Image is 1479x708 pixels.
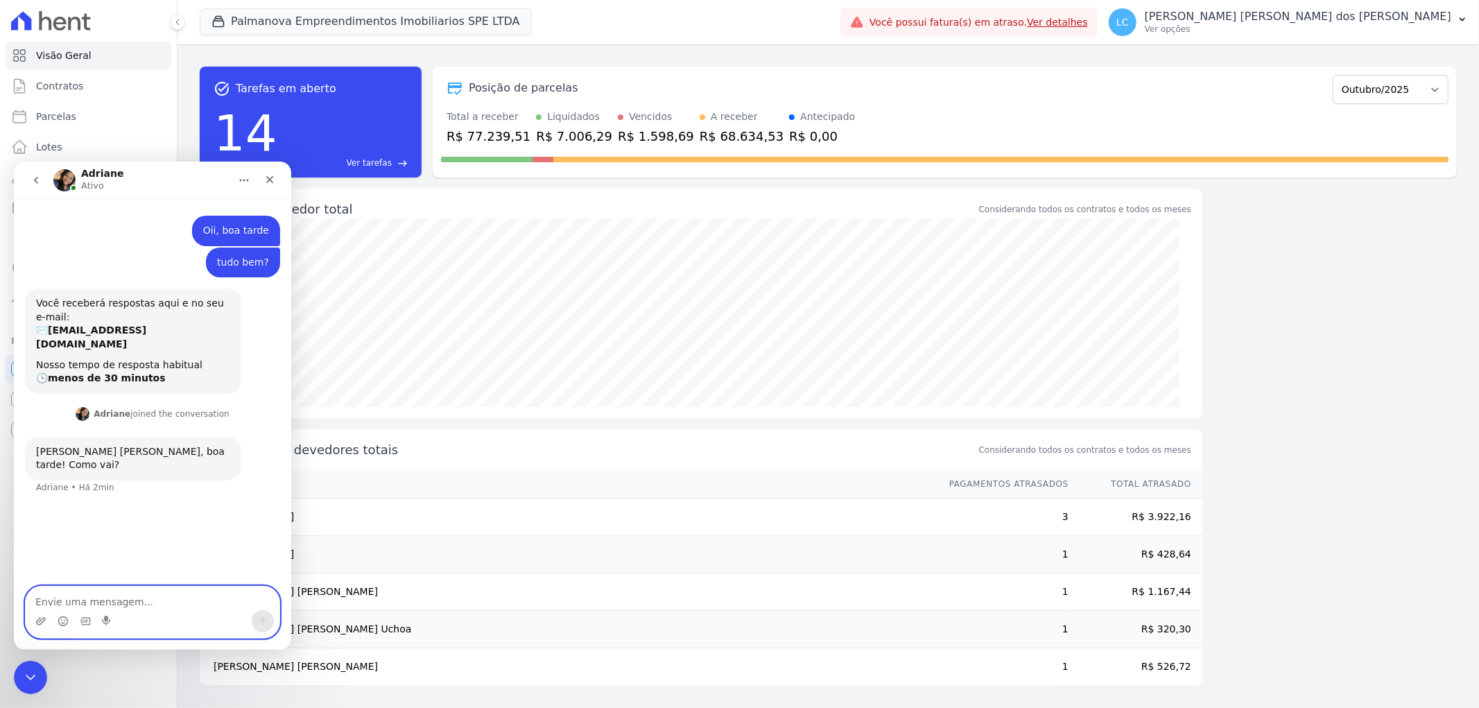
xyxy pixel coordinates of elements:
p: [PERSON_NAME] [PERSON_NAME] dos [PERSON_NAME] [1145,10,1451,24]
td: 1 [936,573,1069,611]
div: [PERSON_NAME] [PERSON_NAME], boa tarde! Como vai?Adriane • Há 2min [11,275,227,319]
a: Troca de Arquivos [6,286,171,313]
button: Selecionador de Emoji [44,454,55,465]
a: Transferências [6,225,171,252]
td: 1 [936,536,1069,573]
a: Negativação [6,255,171,283]
td: 1 [936,648,1069,686]
td: 1 [936,611,1069,648]
button: Start recording [88,454,99,465]
span: east [397,158,408,169]
span: Lotes [36,140,62,154]
div: Vencidos [629,110,672,124]
span: Tarefas em aberto [236,80,336,97]
div: [PERSON_NAME] [PERSON_NAME], boa tarde! Como vai? [22,284,216,311]
th: Pagamentos Atrasados [936,470,1069,499]
a: Parcelas [6,103,171,130]
div: R$ 7.006,29 [536,127,612,146]
div: 14 [214,97,277,169]
div: Adriane diz… [11,275,266,349]
td: [PERSON_NAME] [PERSON_NAME] [200,573,936,611]
td: [PERSON_NAME] [200,536,936,573]
td: R$ 526,72 [1069,648,1202,686]
iframe: Intercom live chat [14,661,47,694]
a: Clientes [6,164,171,191]
td: [PERSON_NAME] [PERSON_NAME] [200,648,936,686]
span: LC [1116,17,1129,27]
div: Liquidados [547,110,600,124]
button: Enviar uma mensagem [238,449,260,471]
div: Antecipado [800,110,855,124]
div: Nosso tempo de resposta habitual 🕒 [22,197,216,224]
span: Parcelas [36,110,76,123]
div: Total a receber [447,110,530,124]
div: Posição de parcelas [469,80,578,96]
b: menos de 30 minutos [34,211,152,222]
td: R$ 1.167,44 [1069,573,1202,611]
button: Selecionador de GIF [66,454,77,465]
span: Visão Geral [36,49,92,62]
div: Plataformas [11,333,166,349]
th: Total Atrasado [1069,470,1202,499]
span: Você possui fatura(s) em atraso. [870,15,1088,30]
a: Recebíveis [6,355,171,383]
div: A receber [711,110,758,124]
a: Visão Geral [6,42,171,69]
b: [EMAIL_ADDRESS][DOMAIN_NAME] [22,163,132,188]
td: R$ 320,30 [1069,611,1202,648]
button: Palmanova Empreendimentos Imobiliarios SPE LTDA [200,8,532,35]
td: R$ 428,64 [1069,536,1202,573]
a: Contratos [6,72,171,100]
td: [PERSON_NAME] [PERSON_NAME] Uchoa [200,611,936,648]
a: Ver detalhes [1027,17,1088,28]
span: Considerando todos os contratos e todos os meses [979,444,1191,456]
button: LC [PERSON_NAME] [PERSON_NAME] dos [PERSON_NAME] Ver opções [1098,3,1479,42]
div: R$ 77.239,51 [447,127,530,146]
div: Saldo devedor total [230,200,976,218]
span: task_alt [214,80,230,97]
textarea: Envie uma mensagem... [12,425,266,449]
a: Minha Carteira [6,194,171,222]
a: Conta Hent [6,386,171,413]
div: Adriane diz… [11,243,266,275]
td: [PERSON_NAME] [200,499,936,536]
div: R$ 68.634,53 [700,127,784,146]
td: 3 [936,499,1069,536]
span: Ver tarefas [347,157,392,169]
b: Adriane [80,248,116,257]
span: Contratos [36,79,83,93]
span: Principais devedores totais [230,440,976,459]
div: Considerando todos os contratos e todos os meses [979,203,1191,216]
iframe: Intercom live chat [14,162,291,650]
button: Upload do anexo [21,454,33,465]
div: R$ 0,00 [789,127,855,146]
div: R$ 1.598,69 [618,127,694,146]
a: Lotes [6,133,171,161]
img: Profile image for Adriane [62,245,76,259]
a: Ver tarefas east [283,157,408,169]
div: joined the conversation [80,246,216,259]
div: Adriane • Há 2min [22,322,101,330]
td: R$ 3.922,16 [1069,499,1202,536]
th: Nome [200,470,936,499]
p: Ver opções [1145,24,1451,35]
